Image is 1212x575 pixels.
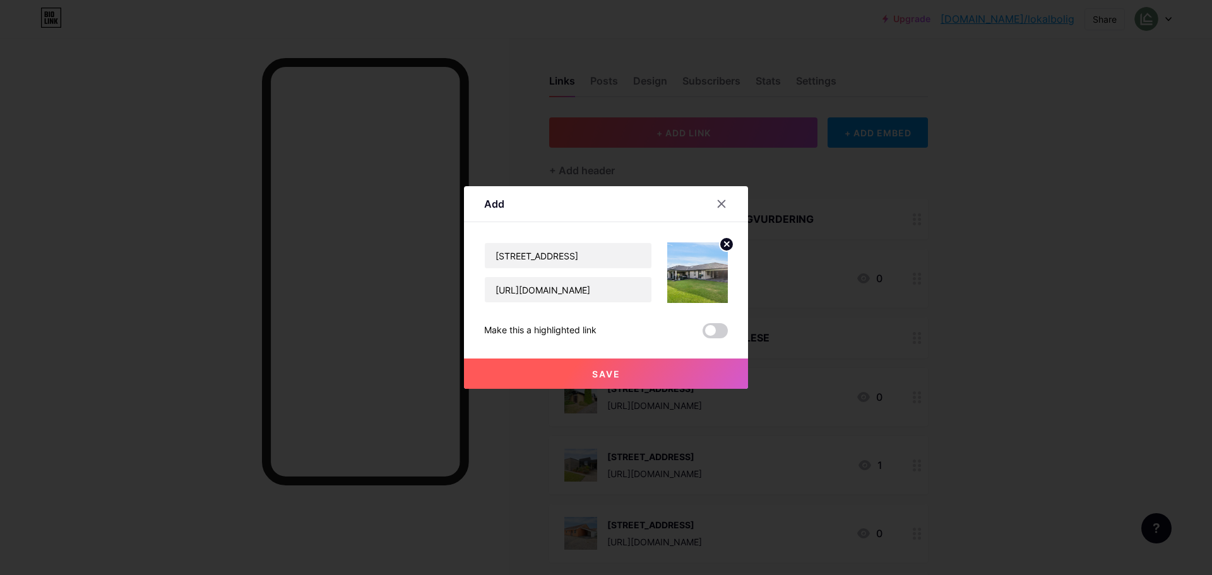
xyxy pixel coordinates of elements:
img: link_thumbnail [667,242,728,303]
input: Title [485,243,651,268]
input: URL [485,277,651,302]
div: Make this a highlighted link [484,323,597,338]
button: Save [464,359,748,389]
div: Add [484,196,504,211]
span: Save [592,369,621,379]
